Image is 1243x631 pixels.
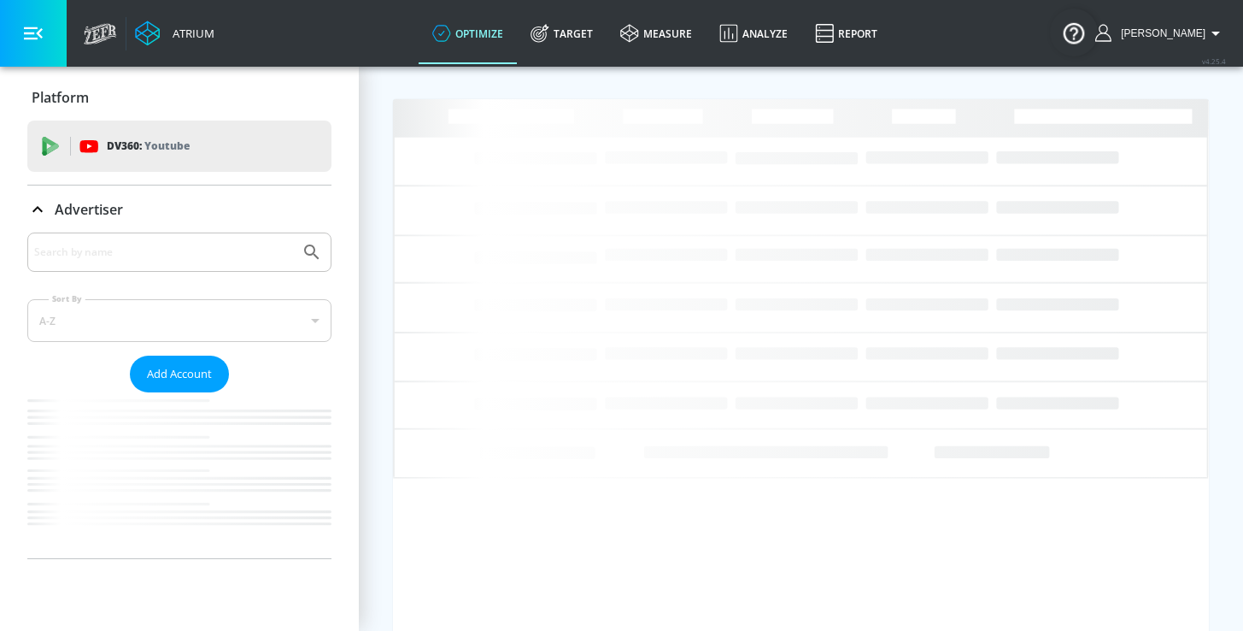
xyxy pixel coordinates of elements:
[801,3,891,64] a: Report
[27,392,331,558] nav: list of Advertiser
[1095,23,1226,44] button: [PERSON_NAME]
[27,186,331,233] div: Advertiser
[32,88,89,107] p: Platform
[166,26,214,41] div: Atrium
[130,356,229,392] button: Add Account
[27,74,331,121] div: Platform
[1202,56,1226,66] span: v 4.25.4
[147,364,212,384] span: Add Account
[107,137,190,156] p: DV360:
[419,3,517,64] a: optimize
[27,299,331,342] div: A-Z
[55,200,123,219] p: Advertiser
[1050,9,1098,56] button: Open Resource Center
[34,241,293,263] input: Search by name
[1114,27,1205,39] span: login as: renata.fonseca@zefr.com
[517,3,607,64] a: Target
[27,121,331,172] div: DV360: Youtube
[706,3,801,64] a: Analyze
[607,3,706,64] a: measure
[135,21,214,46] a: Atrium
[27,233,331,558] div: Advertiser
[49,293,85,304] label: Sort By
[144,137,190,155] p: Youtube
